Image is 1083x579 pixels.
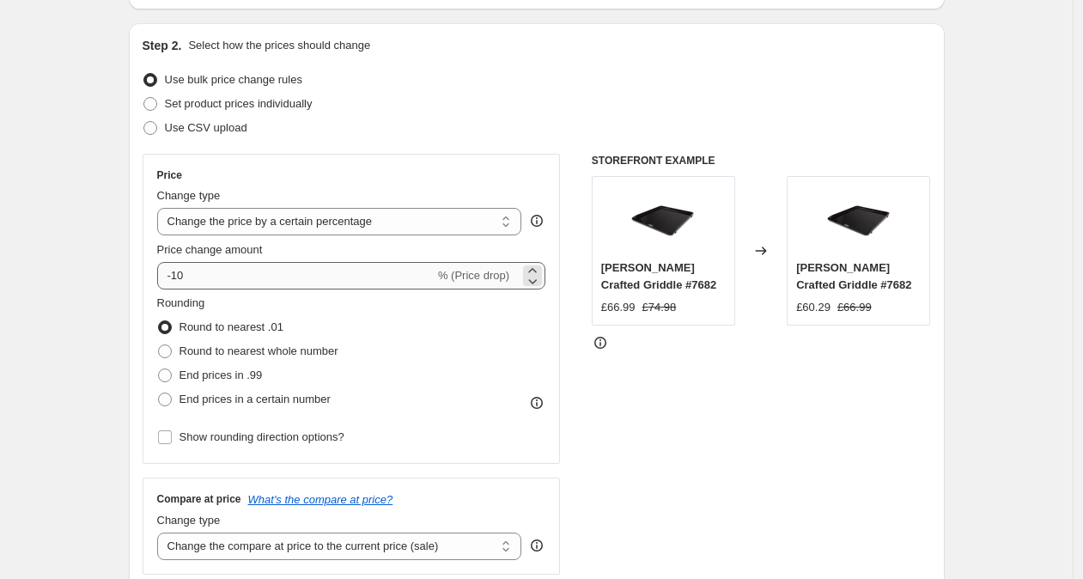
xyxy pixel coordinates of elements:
[157,514,221,527] span: Change type
[837,299,872,316] strike: £66.99
[165,73,302,86] span: Use bulk price change rules
[157,296,205,309] span: Rounding
[592,154,931,168] h6: STOREFRONT EXAMPLE
[179,369,263,381] span: End prices in .99
[179,320,283,333] span: Round to nearest .01
[629,186,697,254] img: 7682A_1800x1800_dadd2531-d4d8-4575-bd64-437fde15c2c2_80x.webp
[601,299,636,316] div: £66.99
[143,37,182,54] h2: Step 2.
[248,493,393,506] button: What's the compare at price?
[796,261,911,291] span: [PERSON_NAME] Crafted Griddle #7682
[796,299,831,316] div: £60.29
[188,37,370,54] p: Select how the prices should change
[642,299,677,316] strike: £74.98
[157,168,182,182] h3: Price
[528,537,545,554] div: help
[165,97,313,110] span: Set product prices individually
[438,269,509,282] span: % (Price drop)
[601,261,716,291] span: [PERSON_NAME] Crafted Griddle #7682
[157,492,241,506] h3: Compare at price
[824,186,893,254] img: 7682A_1800x1800_dadd2531-d4d8-4575-bd64-437fde15c2c2_80x.webp
[165,121,247,134] span: Use CSV upload
[179,430,344,443] span: Show rounding direction options?
[179,344,338,357] span: Round to nearest whole number
[157,243,263,256] span: Price change amount
[157,262,435,289] input: -15
[157,189,221,202] span: Change type
[528,212,545,229] div: help
[179,393,331,405] span: End prices in a certain number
